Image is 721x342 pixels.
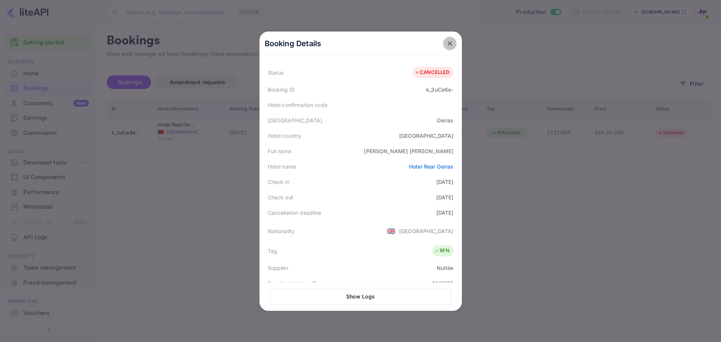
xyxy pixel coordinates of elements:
div: 9141853 [432,279,453,287]
div: Cancellation deadline [268,209,321,217]
div: Hotel country [268,132,302,140]
div: Supplier [268,264,288,272]
div: Nationality [268,227,295,235]
div: Nuitée [437,264,454,272]
div: k_3uCe6e- [426,86,453,93]
div: Status [268,69,284,77]
span: United States [387,224,395,238]
div: Oeiras [437,116,454,124]
div: Hotel name [268,163,296,170]
div: [GEOGRAPHIC_DATA] [268,116,323,124]
p: Booking Details [265,38,321,49]
div: [DATE] [436,193,454,201]
div: Supplier booking ID [268,279,317,287]
div: Full name [268,147,291,155]
a: Hotel Real Oeiras [409,163,454,170]
button: Show Logs [270,289,451,305]
div: RFN [434,247,449,255]
div: CANCELLED [415,69,449,76]
div: [GEOGRAPHIC_DATA] [399,227,454,235]
button: close [443,37,457,50]
div: Tag [268,247,277,255]
div: [GEOGRAPHIC_DATA] [399,132,454,140]
div: [DATE] [436,209,454,217]
div: Hotel confirmation code [268,101,327,109]
div: [DATE] [436,178,454,186]
div: Check out [268,193,293,201]
div: Check in [268,178,290,186]
div: Booking ID [268,86,295,93]
div: [PERSON_NAME] [PERSON_NAME] [364,147,453,155]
